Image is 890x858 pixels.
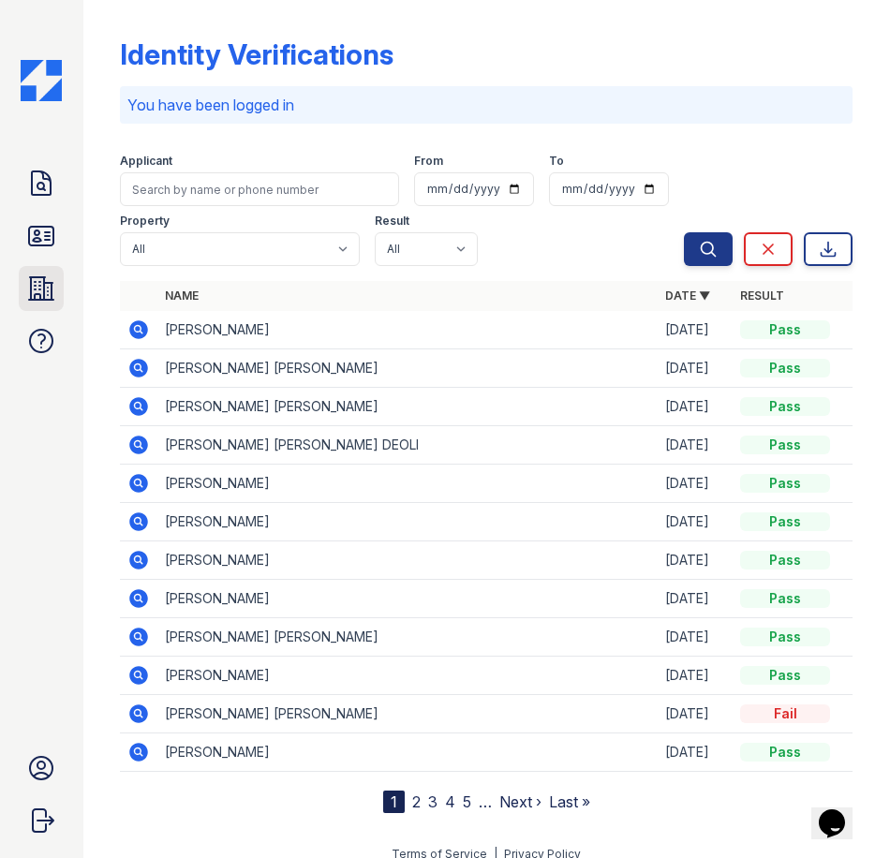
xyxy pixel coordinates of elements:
[740,397,830,416] div: Pass
[157,580,658,618] td: [PERSON_NAME]
[740,704,830,723] div: Fail
[740,589,830,608] div: Pass
[157,388,658,426] td: [PERSON_NAME] [PERSON_NAME]
[740,743,830,762] div: Pass
[658,311,733,349] td: [DATE]
[658,733,733,772] td: [DATE]
[658,541,733,580] td: [DATE]
[157,733,658,772] td: [PERSON_NAME]
[740,359,830,377] div: Pass
[383,791,405,813] div: 1
[414,154,443,169] label: From
[120,214,170,229] label: Property
[375,214,409,229] label: Result
[740,320,830,339] div: Pass
[658,580,733,618] td: [DATE]
[412,792,421,811] a: 2
[665,288,710,303] a: Date ▼
[658,349,733,388] td: [DATE]
[120,37,393,71] div: Identity Verifications
[658,657,733,695] td: [DATE]
[658,388,733,426] td: [DATE]
[127,94,845,116] p: You have been logged in
[120,172,399,206] input: Search by name or phone number
[21,60,62,101] img: CE_Icon_Blue-c292c112584629df590d857e76928e9f676e5b41ef8f769ba2f05ee15b207248.png
[463,792,471,811] a: 5
[740,666,830,685] div: Pass
[658,465,733,503] td: [DATE]
[479,791,492,813] span: …
[157,465,658,503] td: [PERSON_NAME]
[658,426,733,465] td: [DATE]
[811,783,871,839] iframe: chat widget
[428,792,438,811] a: 3
[740,474,830,493] div: Pass
[157,541,658,580] td: [PERSON_NAME]
[445,792,455,811] a: 4
[157,695,658,733] td: [PERSON_NAME] [PERSON_NAME]
[740,551,830,570] div: Pass
[658,503,733,541] td: [DATE]
[549,792,590,811] a: Last »
[120,154,172,169] label: Applicant
[157,349,658,388] td: [PERSON_NAME] [PERSON_NAME]
[157,311,658,349] td: [PERSON_NAME]
[740,628,830,646] div: Pass
[499,792,541,811] a: Next ›
[549,154,564,169] label: To
[658,695,733,733] td: [DATE]
[658,618,733,657] td: [DATE]
[740,436,830,454] div: Pass
[157,618,658,657] td: [PERSON_NAME] [PERSON_NAME]
[157,426,658,465] td: [PERSON_NAME] [PERSON_NAME] DEOLI
[157,657,658,695] td: [PERSON_NAME]
[157,503,658,541] td: [PERSON_NAME]
[740,512,830,531] div: Pass
[165,288,199,303] a: Name
[740,288,784,303] a: Result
